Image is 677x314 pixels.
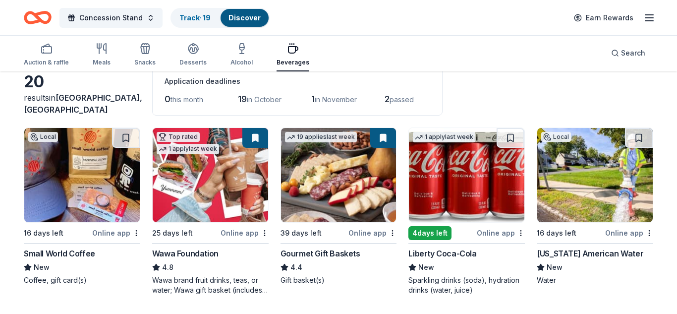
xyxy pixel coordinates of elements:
[24,93,142,115] span: [GEOGRAPHIC_DATA], [GEOGRAPHIC_DATA]
[315,95,357,104] span: in November
[408,248,476,259] div: Liberty Coca-Cola
[247,95,282,104] span: in October
[134,39,156,71] button: Snacks
[281,127,397,285] a: Image for Gourmet Gift Baskets19 applieslast week39 days leftOnline appGourmet Gift Baskets4.4Gif...
[134,59,156,66] div: Snacks
[152,127,269,295] a: Image for Wawa FoundationTop rated1 applylast week25 days leftOnline appWawa Foundation4.8Wawa br...
[24,72,140,92] div: 20
[92,227,140,239] div: Online app
[153,128,268,222] img: Image for Wawa Foundation
[24,127,140,285] a: Image for Small World CoffeeLocal16 days leftOnline appSmall World CoffeeNewCoffee, gift card(s)
[24,59,69,66] div: Auction & raffle
[162,261,173,273] span: 4.8
[285,132,357,142] div: 19 applies last week
[34,261,50,273] span: New
[477,227,525,239] div: Online app
[409,128,524,222] img: Image for Liberty Coca-Cola
[28,132,58,142] div: Local
[165,75,430,87] div: Application deadlines
[157,132,200,142] div: Top rated
[537,227,576,239] div: 16 days left
[93,59,111,66] div: Meals
[568,9,639,27] a: Earn Rewards
[605,227,653,239] div: Online app
[281,128,396,222] img: Image for Gourmet Gift Baskets
[59,8,163,28] button: Concession Stand
[408,275,525,295] div: Sparkling drinks (soda), hydration drinks (water, juice)
[93,39,111,71] button: Meals
[179,39,207,71] button: Desserts
[281,275,397,285] div: Gift basket(s)
[277,59,309,66] div: Beverages
[537,275,653,285] div: Water
[621,47,645,59] span: Search
[311,94,315,104] span: 1
[24,227,63,239] div: 16 days left
[385,94,390,104] span: 2
[603,43,653,63] button: Search
[157,144,219,154] div: 1 apply last week
[547,261,563,273] span: New
[408,226,451,240] div: 4 days left
[537,127,653,285] a: Image for New Jersey American Water Local16 days leftOnline app[US_STATE] American WaterNewWater
[24,92,140,116] div: results
[24,248,95,259] div: Small World Coffee
[170,8,270,28] button: Track· 19Discover
[537,248,643,259] div: [US_STATE] American Water
[170,95,203,104] span: this month
[348,227,396,239] div: Online app
[228,13,261,22] a: Discover
[408,127,525,295] a: Image for Liberty Coca-Cola1 applylast week4days leftOnline appLiberty Coca-ColaNewSparkling drin...
[24,6,52,29] a: Home
[24,128,140,222] img: Image for Small World Coffee
[165,94,170,104] span: 0
[238,94,247,104] span: 19
[152,248,219,259] div: Wawa Foundation
[537,128,653,222] img: Image for New Jersey American Water
[230,59,253,66] div: Alcohol
[413,132,475,142] div: 1 apply last week
[418,261,434,273] span: New
[290,261,302,273] span: 4.4
[230,39,253,71] button: Alcohol
[179,59,207,66] div: Desserts
[179,13,211,22] a: Track· 19
[541,132,571,142] div: Local
[24,93,142,115] span: in
[277,39,309,71] button: Beverages
[24,39,69,71] button: Auction & raffle
[221,227,269,239] div: Online app
[281,227,322,239] div: 39 days left
[152,275,269,295] div: Wawa brand fruit drinks, teas, or water; Wawa gift basket (includes Wawa products and coupons)
[281,248,360,259] div: Gourmet Gift Baskets
[152,227,193,239] div: 25 days left
[390,95,414,104] span: passed
[79,12,143,24] span: Concession Stand
[24,275,140,285] div: Coffee, gift card(s)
